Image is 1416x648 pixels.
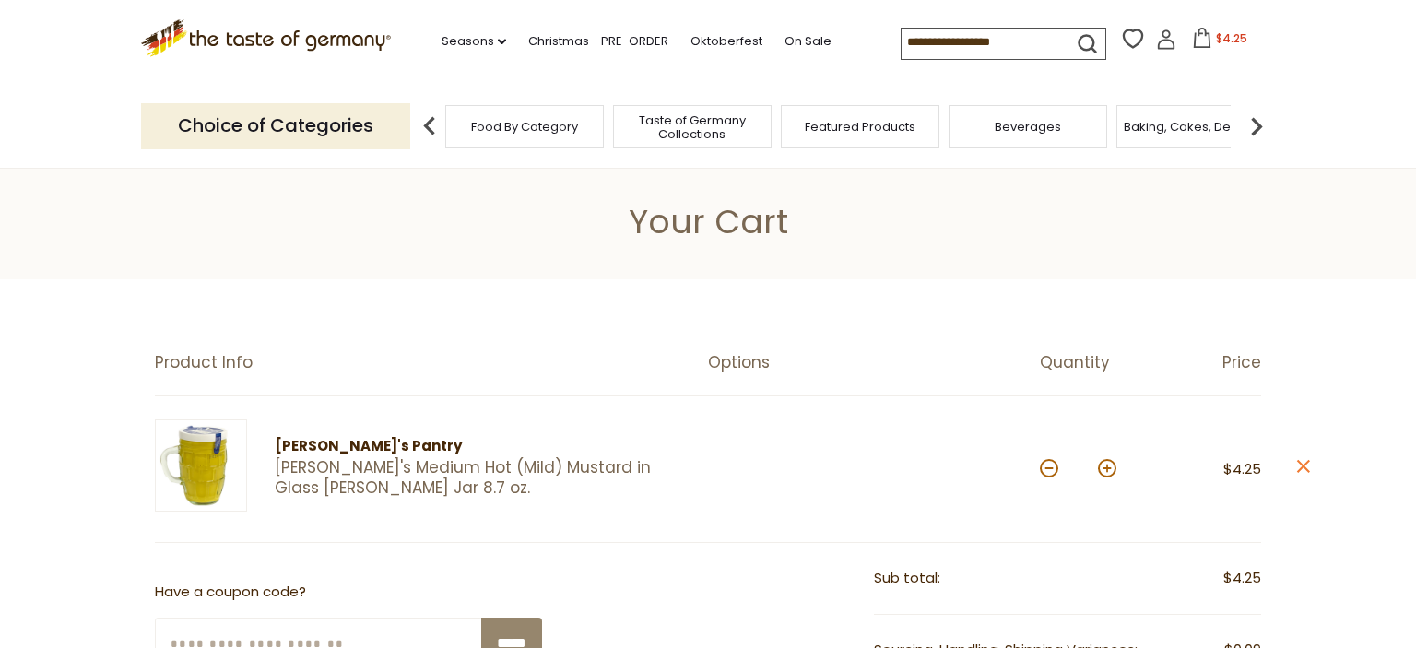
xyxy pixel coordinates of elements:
a: Featured Products [805,120,915,134]
div: [PERSON_NAME]'s Pantry [275,435,676,458]
a: Taste of Germany Collections [619,113,766,141]
span: $4.25 [1223,567,1261,590]
a: Oktoberfest [690,31,762,52]
span: $4.25 [1216,30,1247,46]
a: Food By Category [471,120,578,134]
a: [PERSON_NAME]'s Medium Hot (Mild) Mustard in Glass [PERSON_NAME] Jar 8.7 oz. [275,458,676,498]
a: Christmas - PRE-ORDER [528,31,668,52]
a: Seasons [442,31,506,52]
button: $4.25 [1180,28,1258,55]
a: On Sale [785,31,832,52]
div: Quantity [1040,353,1150,372]
div: Product Info [155,353,708,372]
p: Have a coupon code? [155,581,542,604]
a: Beverages [995,120,1061,134]
div: Price [1150,353,1261,372]
span: Sub total: [874,568,940,587]
div: Options [708,353,1040,372]
a: Baking, Cakes, Desserts [1124,120,1267,134]
h1: Your Cart [57,201,1359,242]
img: next arrow [1238,108,1275,145]
p: Choice of Categories [141,103,410,148]
img: Erika's Medium Hot (Mild) Mustard in Glass Stein Jar 8.7 oz. [155,419,247,512]
span: $4.25 [1223,459,1261,478]
img: previous arrow [411,108,448,145]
